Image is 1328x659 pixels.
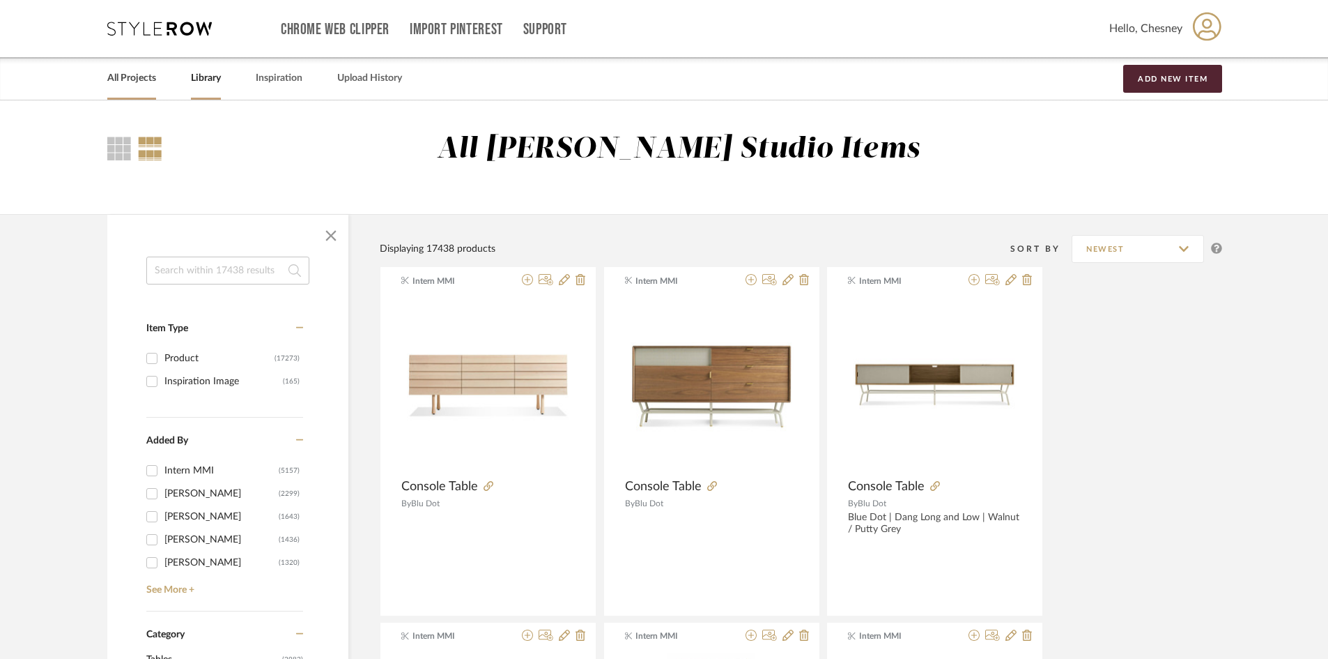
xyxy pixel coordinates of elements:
[1123,65,1222,93] button: Add New Item
[848,512,1021,536] div: Blue Dot | Dang Long and Low | Walnut / Putty Grey
[279,483,300,505] div: (2299)
[523,24,567,36] a: Support
[279,552,300,574] div: (1320)
[410,24,503,36] a: Import Pinterest
[164,552,279,574] div: [PERSON_NAME]
[146,324,188,333] span: Item Type
[437,132,920,167] div: All [PERSON_NAME] Studio Items
[279,460,300,482] div: (5157)
[164,483,279,505] div: [PERSON_NAME]
[635,275,723,287] span: Intern MMI
[848,499,858,508] span: By
[401,298,575,471] img: Console Table
[337,69,402,88] a: Upload History
[1010,242,1072,256] div: Sort By
[412,630,500,642] span: Intern MMI
[146,436,188,446] span: Added By
[1109,20,1182,37] span: Hello, Chesney
[191,69,221,88] a: Library
[164,460,279,482] div: Intern MMI
[279,529,300,551] div: (1436)
[164,370,283,393] div: Inspiration Image
[107,69,156,88] a: All Projects
[143,574,303,596] a: See More +
[411,499,440,508] span: Blu Dot
[858,499,886,508] span: Blu Dot
[859,275,947,287] span: Intern MMI
[164,529,279,551] div: [PERSON_NAME]
[380,241,495,257] div: Displaying 17438 products
[256,69,302,88] a: Inspiration
[412,275,500,287] span: Intern MMI
[625,479,702,494] span: Console Table
[146,257,309,285] input: Search within 17438 results
[146,629,185,641] span: Category
[625,298,798,471] img: Console Table
[848,479,925,494] span: Console Table
[635,630,723,642] span: Intern MMI
[859,630,947,642] span: Intern MMI
[164,347,275,370] div: Product
[635,499,663,508] span: Blu Dot
[401,499,411,508] span: By
[279,506,300,528] div: (1643)
[848,298,1021,471] img: Console Table
[275,347,300,370] div: (17273)
[317,222,345,250] button: Close
[283,370,300,393] div: (165)
[281,24,389,36] a: Chrome Web Clipper
[625,499,635,508] span: By
[401,479,478,494] span: Console Table
[164,506,279,528] div: [PERSON_NAME]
